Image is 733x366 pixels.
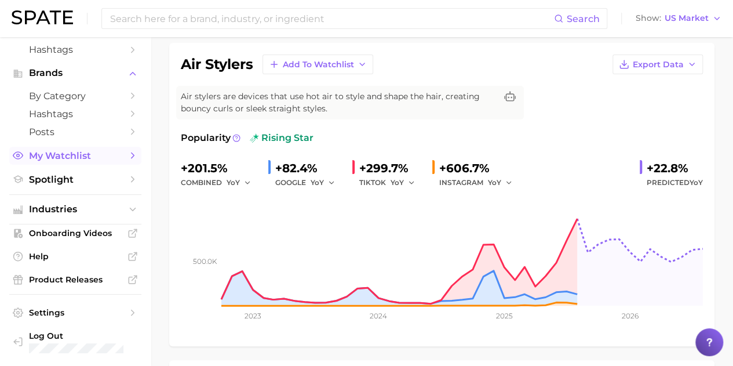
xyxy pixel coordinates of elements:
a: Posts [9,123,141,141]
a: Hashtags [9,41,141,59]
a: Help [9,248,141,265]
span: Settings [29,307,122,318]
a: Settings [9,304,141,321]
tspan: 2026 [621,311,638,320]
span: Spotlight [29,174,122,185]
a: Onboarding Videos [9,224,141,242]
div: combined [181,176,259,190]
a: Product Releases [9,271,141,288]
tspan: 2025 [496,311,513,320]
button: YoY [311,176,335,190]
h1: air stylers [181,57,253,71]
input: Search here for a brand, industry, or ingredient [109,9,554,28]
a: My Watchlist [9,147,141,165]
span: Log Out [29,331,132,341]
button: Export Data [612,55,703,74]
span: Onboarding Videos [29,228,122,238]
a: Spotlight [9,171,141,189]
tspan: 2024 [370,311,387,320]
span: Product Releases [29,274,122,285]
span: Help [29,251,122,262]
span: Hashtags [29,108,122,119]
tspan: 2023 [245,311,261,320]
div: +299.7% [359,159,423,177]
span: Brands [29,68,122,78]
span: YoY [227,177,240,187]
span: YoY [488,177,501,187]
div: +606.7% [439,159,520,177]
span: YoY [311,177,324,187]
button: YoY [488,176,513,190]
span: Air stylers are devices that use hot air to style and shape the hair, creating bouncy curls or sl... [181,90,496,115]
span: Add to Watchlist [283,60,354,70]
button: YoY [391,176,415,190]
span: Export Data [633,60,684,70]
img: SPATE [12,10,73,24]
span: Industries [29,204,122,215]
button: Industries [9,201,141,218]
button: Brands [9,64,141,82]
span: Posts [29,126,122,137]
div: +22.8% [647,159,703,177]
a: Hashtags [9,105,141,123]
span: Popularity [181,131,231,145]
span: Predicted [647,176,703,190]
div: TIKTOK [359,176,423,190]
span: YoY [391,177,404,187]
button: YoY [227,176,251,190]
span: rising star [250,131,313,145]
div: +82.4% [275,159,343,177]
div: INSTAGRAM [439,176,520,190]
span: My Watchlist [29,150,122,161]
div: +201.5% [181,159,259,177]
span: Search [567,13,600,24]
span: by Category [29,90,122,102]
span: US Market [665,15,709,21]
span: YoY [690,178,703,187]
a: by Category [9,87,141,105]
span: Show [636,15,661,21]
button: Add to Watchlist [262,55,373,74]
img: rising star [250,133,259,143]
a: Log out. Currently logged in with e-mail pryan@sharkninja.com. [9,327,141,357]
div: GOOGLE [275,176,343,190]
button: ShowUS Market [633,11,724,26]
span: Hashtags [29,44,122,55]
